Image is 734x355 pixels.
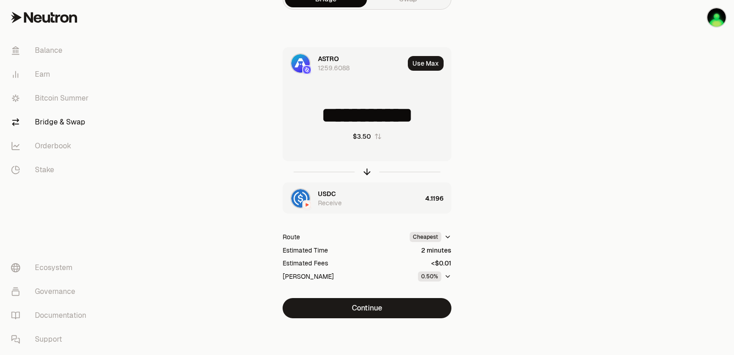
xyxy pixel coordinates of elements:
[418,271,451,282] button: 0.50%
[4,86,99,110] a: Bitcoin Summer
[4,158,99,182] a: Stake
[283,272,334,281] div: [PERSON_NAME]
[303,201,311,208] img: Neutron Logo
[4,256,99,280] a: Ecosystem
[4,280,99,304] a: Governance
[4,327,99,351] a: Support
[418,271,441,282] div: 0.50%
[4,62,99,86] a: Earn
[4,134,99,158] a: Orderbook
[283,183,451,214] button: USDC LogoNeutron LogoNeutron LogoUSDCReceive4.1196
[318,54,339,63] span: ASTRO
[4,110,99,134] a: Bridge & Swap
[408,56,444,71] button: Use Max
[410,232,441,242] div: Cheapest
[318,189,336,198] span: USDC
[410,232,451,242] button: Cheapest
[283,232,300,242] div: Route
[283,259,328,268] div: Estimated Fees
[318,63,350,73] div: 1259.6088
[353,132,371,141] div: $3.50
[283,48,404,79] div: ASTRO LogoInjective LogoInjective LogoASTRO1259.6088
[283,246,328,255] div: Estimated Time
[283,183,422,214] div: USDC LogoNeutron LogoNeutron LogoUSDCReceive
[283,298,451,318] button: Continue
[4,39,99,62] a: Balance
[431,259,451,268] div: <$0.01
[421,246,451,255] div: 2 minutes
[707,8,726,27] img: sandy mercy
[291,54,310,73] img: ASTRO Logo
[303,66,311,73] img: Injective Logo
[353,132,382,141] button: $3.50
[318,198,342,208] div: Receive
[4,304,99,327] a: Documentation
[425,183,451,214] div: 4.1196
[291,189,310,208] img: USDC Logo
